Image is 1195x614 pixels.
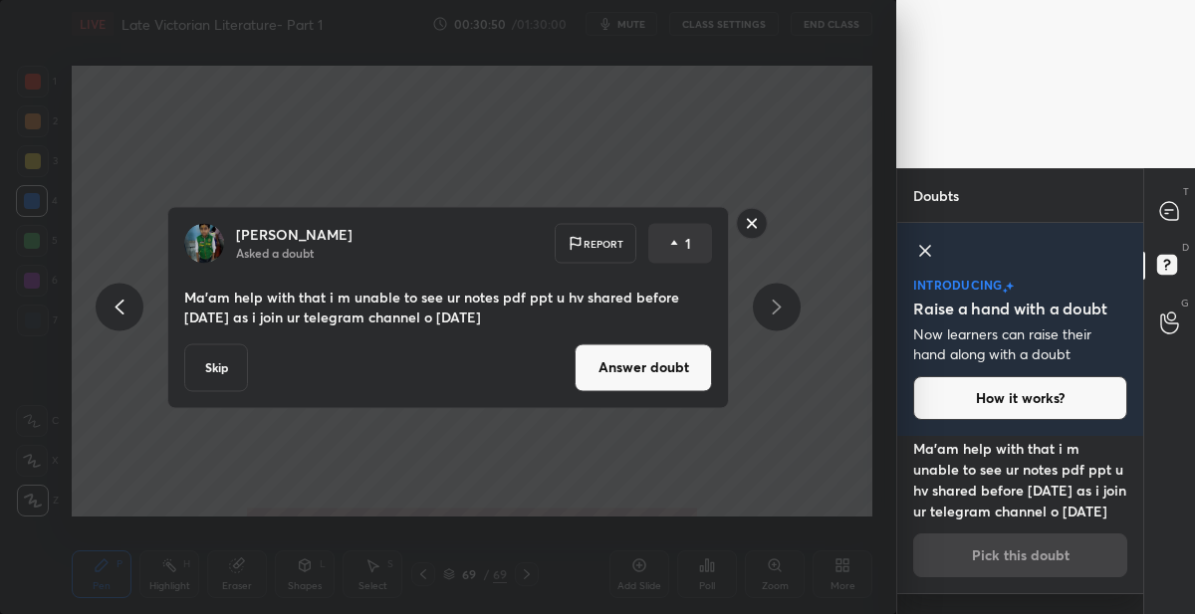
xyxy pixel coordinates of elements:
p: 1 [685,233,691,253]
p: T [1183,184,1189,199]
img: large-star.026637fe.svg [1006,282,1014,291]
p: introducing [913,279,1003,291]
img: 3 [184,223,224,263]
img: small-star.76a44327.svg [1003,288,1008,294]
p: G [1181,296,1189,310]
p: Ma'am help with that i m unable to see ur notes pdf ppt u hv shared before [DATE] as i join ur te... [184,287,712,326]
h5: Raise a hand with a doubt [913,297,1107,320]
button: Answer doubt [575,343,712,391]
p: D [1182,240,1189,255]
p: [PERSON_NAME] [236,226,353,242]
button: Skip [184,343,248,391]
button: How it works? [913,376,1127,420]
div: Report [555,223,636,263]
h4: Ma'am help with that i m unable to see ur notes pdf ppt u hv shared before [DATE] as i join ur te... [913,438,1127,521]
p: Now learners can raise their hand along with a doubt [913,324,1127,364]
p: Asked a doubt [236,244,314,260]
p: Doubts [897,169,975,222]
div: grid [897,436,1143,614]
